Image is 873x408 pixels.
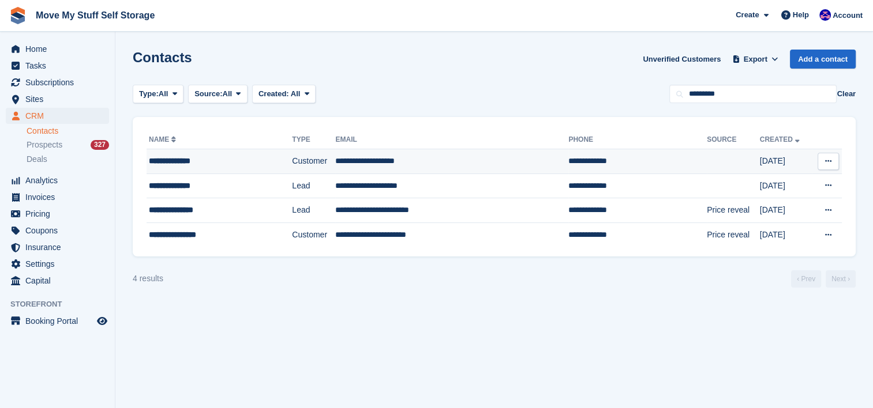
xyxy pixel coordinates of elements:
h1: Contacts [133,50,192,65]
a: Name [149,135,178,143]
span: Export [744,54,767,65]
span: All [159,88,168,100]
span: Insurance [25,239,95,255]
span: All [223,88,233,100]
span: Type: [139,88,159,100]
a: menu [6,91,109,107]
td: Price reveal [707,222,760,247]
span: Pricing [25,206,95,222]
span: Tasks [25,58,95,74]
td: [DATE] [760,149,812,174]
span: Help [793,9,809,21]
span: Deals [27,154,47,165]
a: Previous [791,270,821,288]
span: Settings [25,256,95,272]
a: menu [6,222,109,239]
td: Lead [292,173,335,198]
span: Capital [25,273,95,289]
td: Lead [292,198,335,223]
th: Email [335,131,568,149]
td: Price reveal [707,198,760,223]
td: [DATE] [760,222,812,247]
button: Type: All [133,85,183,104]
div: 327 [91,140,109,150]
span: Invoices [25,189,95,205]
nav: Page [789,270,858,288]
button: Created: All [252,85,316,104]
a: menu [6,41,109,57]
span: Subscriptions [25,74,95,90]
a: Unverified Customers [638,50,725,69]
span: CRM [25,108,95,124]
a: Next [826,270,856,288]
a: menu [6,189,109,205]
a: menu [6,74,109,90]
span: Prospects [27,139,62,150]
span: Created: [258,89,289,98]
button: Source: All [188,85,248,104]
th: Phone [568,131,707,149]
span: Source: [194,88,222,100]
a: menu [6,108,109,124]
a: Deals [27,153,109,165]
th: Type [292,131,335,149]
td: Customer [292,222,335,247]
a: Created [760,135,802,143]
span: Storefront [10,299,115,310]
a: menu [6,206,109,222]
div: 4 results [133,273,163,285]
span: Analytics [25,172,95,188]
a: menu [6,172,109,188]
img: stora-icon-8386f47178a22dfd0bd8f6a31ec36ba5ce8667c1dd55bd0f319d3a0aa187defe.svg [9,7,27,24]
span: Coupons [25,222,95,239]
a: menu [6,313,109,329]
span: All [291,89,301,98]
a: Preview store [95,314,109,328]
span: Booking Portal [25,313,95,329]
a: Contacts [27,126,109,137]
th: Source [707,131,760,149]
a: menu [6,256,109,272]
button: Export [730,50,781,69]
span: Create [736,9,759,21]
a: Move My Stuff Self Storage [31,6,159,25]
a: Add a contact [790,50,856,69]
img: Jade Whetnall [819,9,831,21]
button: Clear [837,88,856,100]
a: menu [6,58,109,74]
a: menu [6,273,109,289]
td: [DATE] [760,173,812,198]
td: [DATE] [760,198,812,223]
a: Prospects 327 [27,139,109,151]
a: menu [6,239,109,255]
span: Sites [25,91,95,107]
span: Home [25,41,95,57]
span: Account [833,10,863,21]
td: Customer [292,149,335,174]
